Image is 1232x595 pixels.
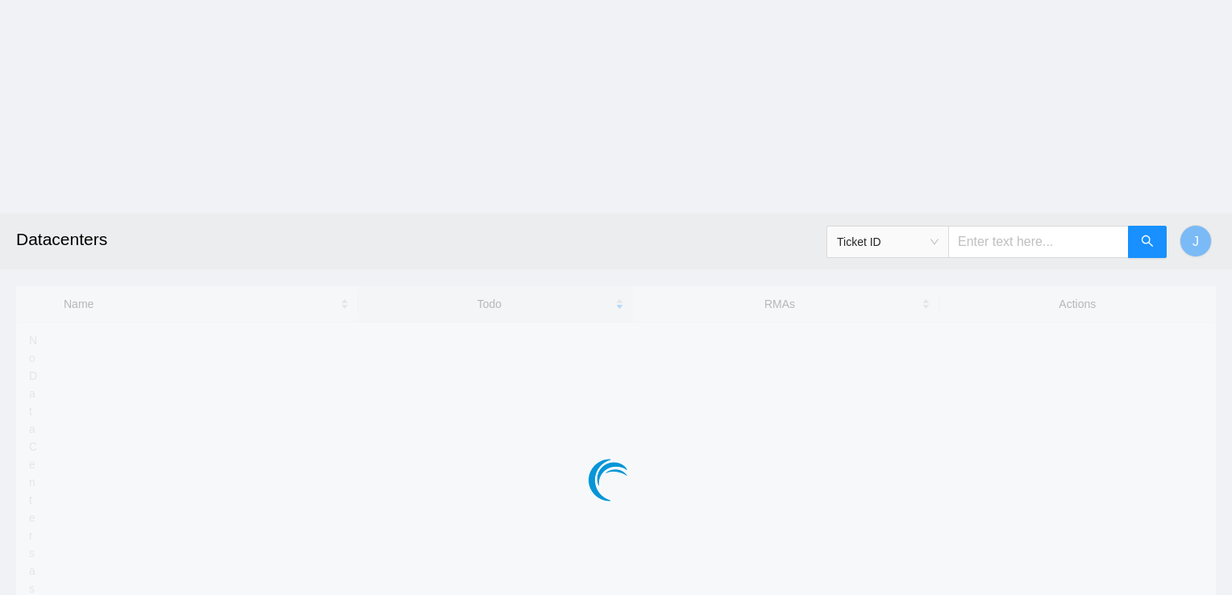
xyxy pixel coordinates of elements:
span: J [1192,231,1199,252]
input: Enter text here... [948,226,1129,258]
button: search [1128,226,1167,258]
span: Ticket ID [837,230,939,254]
button: J [1180,225,1212,257]
span: search [1141,235,1154,250]
h2: Datacenters [16,214,856,265]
